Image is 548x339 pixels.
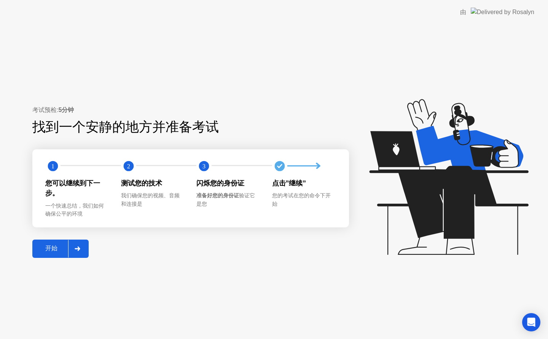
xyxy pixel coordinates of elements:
[45,202,109,218] div: 一个快速总结，我们如何确保公平的环境
[272,178,336,188] div: 点击”继续”
[471,8,534,16] img: Delivered by Rosalyn
[460,8,466,17] div: 由
[202,163,205,170] text: 3
[32,240,89,258] button: 开始
[35,245,68,253] div: 开始
[45,178,109,198] div: 您可以继续到下一步。
[121,178,185,188] div: 测试您的技术
[272,192,336,208] div: 您的考试在您的命令下开始
[32,106,349,115] div: 考试预检:
[58,107,74,113] b: 5分钟
[522,313,540,331] div: Open Intercom Messenger
[196,192,260,208] div: 验证它是您
[196,192,239,198] b: 准备好您的身份证
[127,163,130,170] text: 2
[51,163,54,170] text: 1
[196,178,260,188] div: 闪烁您的身份证
[32,117,301,137] div: 找到一个安静的地方并准备考试
[121,192,185,208] div: 我们确保您的视频、音频和连接是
